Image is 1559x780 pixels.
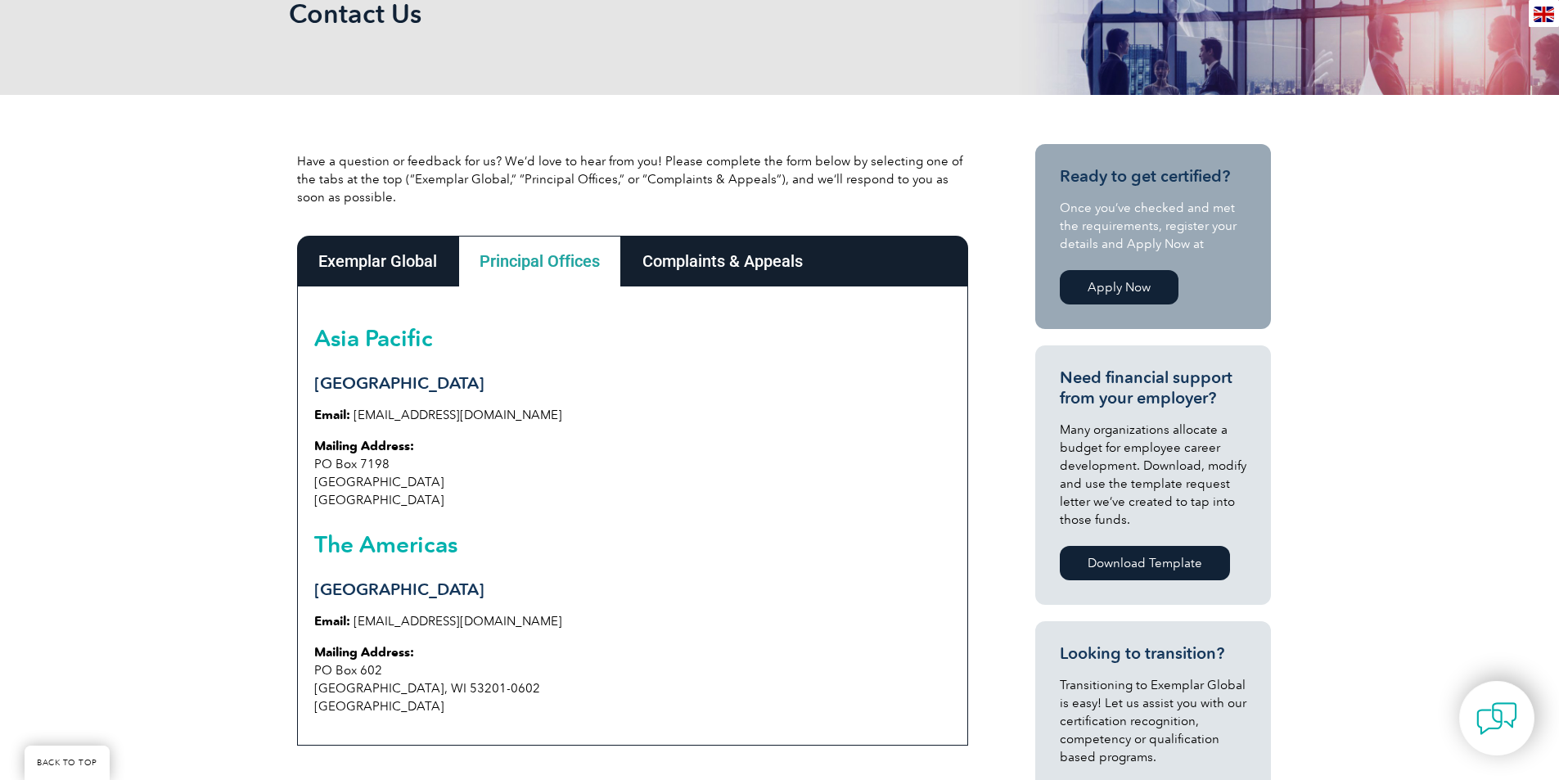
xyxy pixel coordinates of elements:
[314,373,951,394] h3: [GEOGRAPHIC_DATA]
[1060,199,1246,253] p: Once you’ve checked and met the requirements, register your details and Apply Now at
[314,531,951,557] h2: The Americas
[1060,166,1246,187] h3: Ready to get certified?
[314,645,414,660] strong: Mailing Address:
[314,325,951,351] h2: Asia Pacific
[1060,546,1230,580] a: Download Template
[1060,421,1246,529] p: Many organizations allocate a budget for employee career development. Download, modify and use th...
[314,437,951,509] p: PO Box 7198 [GEOGRAPHIC_DATA] [GEOGRAPHIC_DATA]
[1060,676,1246,766] p: Transitioning to Exemplar Global is easy! Let us assist you with our certification recognition, c...
[297,236,458,286] div: Exemplar Global
[314,643,951,715] p: PO Box 602 [GEOGRAPHIC_DATA], WI 53201-0602 [GEOGRAPHIC_DATA]
[1060,270,1178,304] a: Apply Now
[314,614,350,629] strong: Email:
[1060,643,1246,664] h3: Looking to transition?
[621,236,824,286] div: Complaints & Appeals
[354,614,562,629] a: [EMAIL_ADDRESS][DOMAIN_NAME]
[25,746,110,780] a: BACK TO TOP
[314,579,951,600] h3: [GEOGRAPHIC_DATA]
[1534,7,1554,22] img: en
[1476,698,1517,739] img: contact-chat.png
[354,408,562,422] a: [EMAIL_ADDRESS][DOMAIN_NAME]
[458,236,621,286] div: Principal Offices
[314,408,350,422] strong: Email:
[1060,367,1246,408] h3: Need financial support from your employer?
[314,439,414,453] strong: Mailing Address:
[297,152,968,206] p: Have a question or feedback for us? We’d love to hear from you! Please complete the form below by...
